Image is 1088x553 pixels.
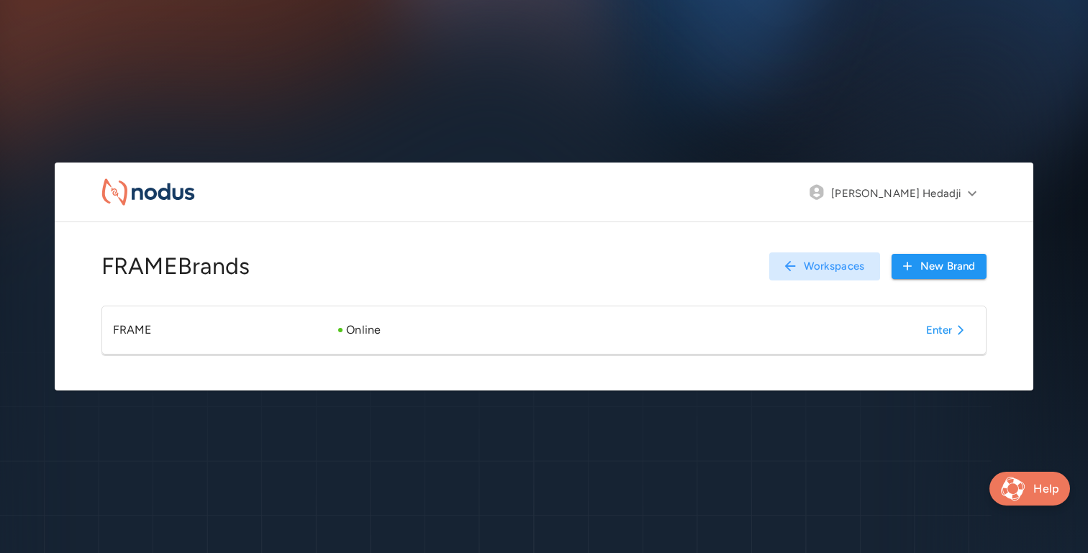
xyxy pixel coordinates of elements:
[338,321,381,339] div: Online
[831,185,961,202] div: [PERSON_NAME] Hedadji
[892,254,987,279] button: New Brand
[920,317,976,343] button: Enter
[101,252,250,280] h4: FRAME Brands
[825,173,987,211] button: [PERSON_NAME] Hedadji
[769,252,881,280] button: Workspaces
[101,178,195,206] img: nodus-logo-blue.780ba756324a2665435711d6edc69f70.svg
[113,321,329,339] div: FRAME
